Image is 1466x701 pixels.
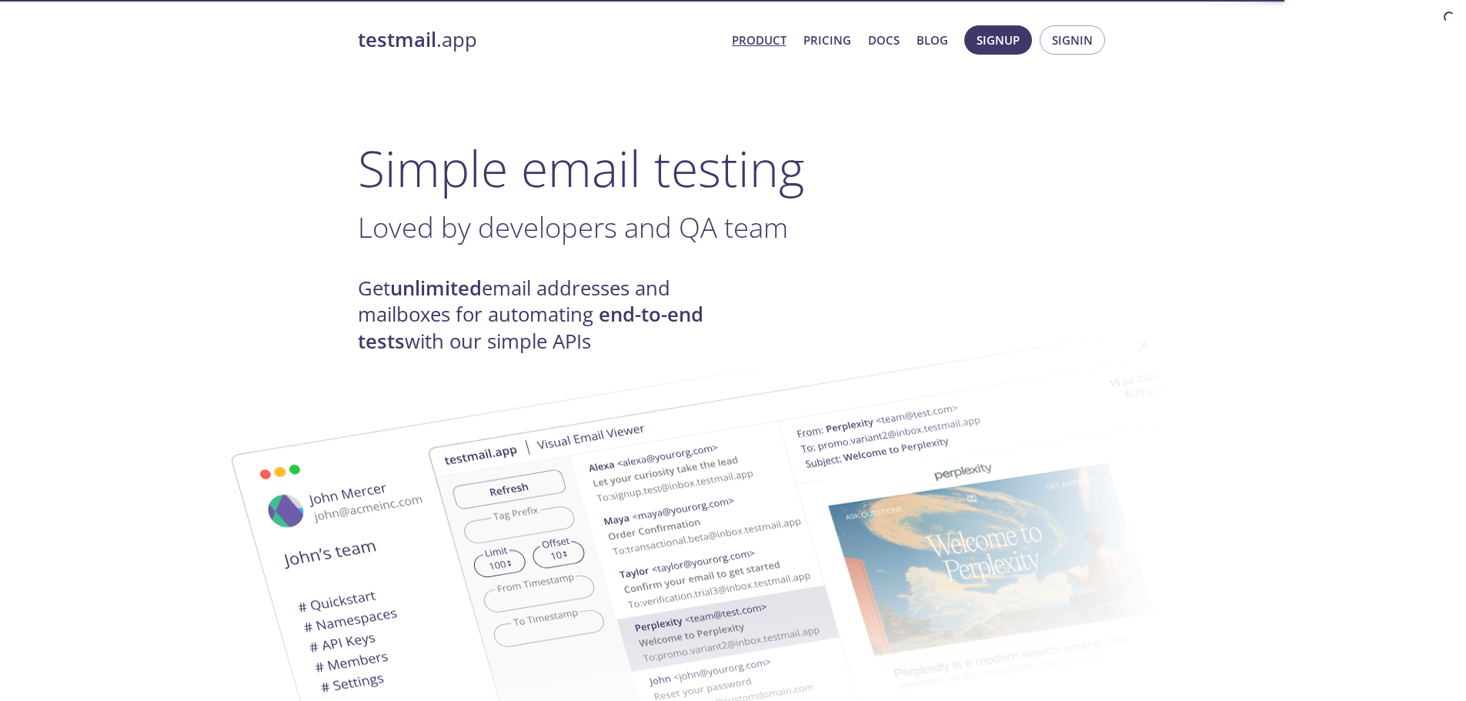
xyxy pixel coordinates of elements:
[358,26,436,53] strong: testmail
[358,27,720,53] a: testmail.app
[977,30,1020,50] span: Signup
[358,139,1109,198] h1: Simple email testing
[868,30,900,50] a: Docs
[732,30,786,50] a: Product
[803,30,851,50] a: Pricing
[358,301,703,354] strong: end-to-end tests
[1040,25,1105,55] button: Signin
[964,25,1032,55] button: Signup
[917,30,948,50] a: Blog
[358,275,733,355] h4: Get email addresses and mailboxes for automating with our simple APIs
[358,208,788,246] span: Loved by developers and QA team
[390,275,482,302] strong: unlimited
[1052,30,1093,50] span: Signin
